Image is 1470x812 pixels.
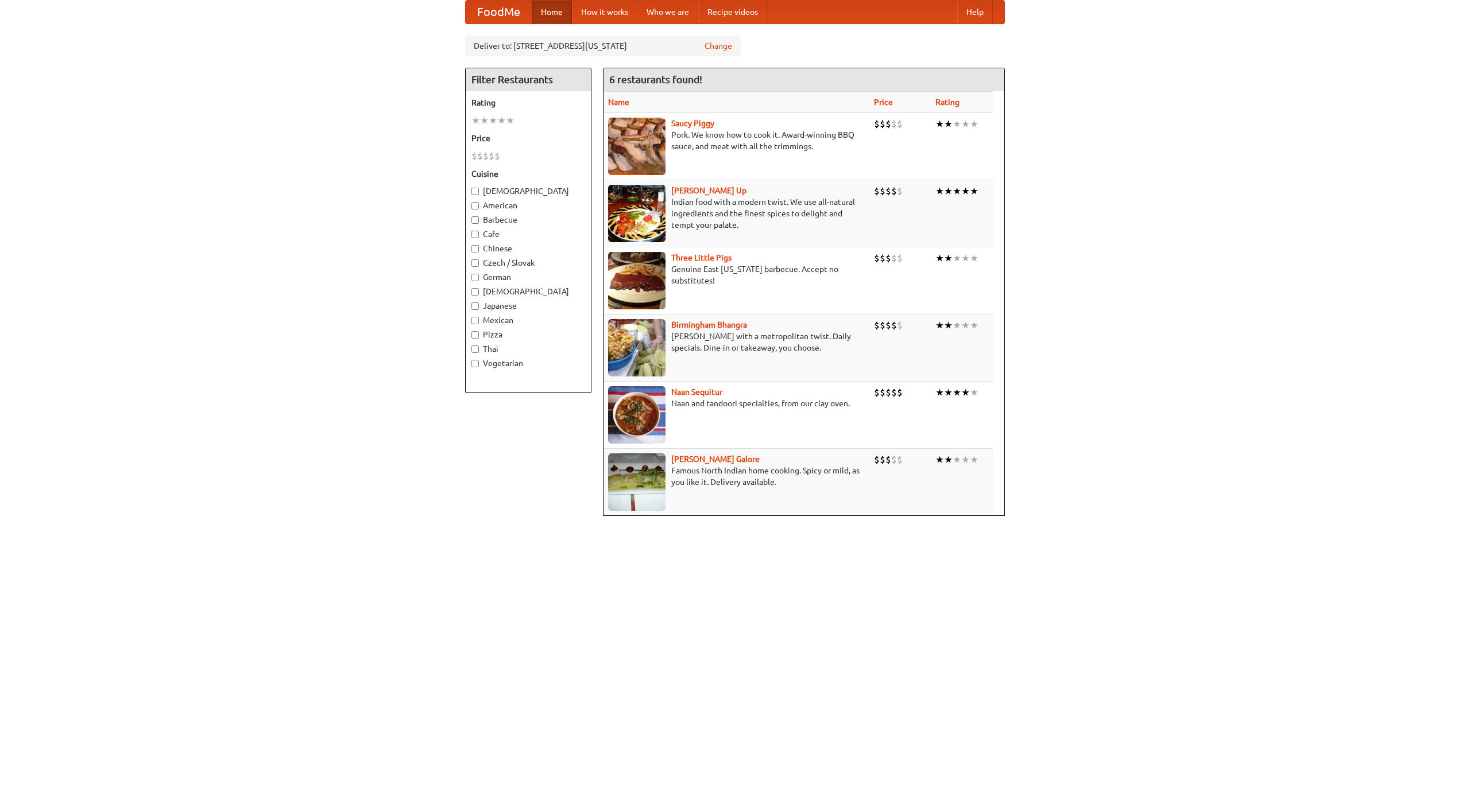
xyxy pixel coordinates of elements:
[885,118,891,130] li: $
[608,331,865,353] p: [PERSON_NAME] with a metropolitan twist. Daily specials. Dine-in or takeaway, you choose.
[608,196,865,231] p: Indian food with a modern twist. We use all-natural ingredients and the finest spices to delight ...
[944,453,953,466] li: ★
[891,118,897,130] li: $
[471,97,585,108] h5: Rating
[471,188,479,195] input: [DEMOGRAPHIC_DATA]
[471,300,585,312] label: Japanese
[885,453,891,466] li: $
[935,386,944,399] li: ★
[608,263,865,286] p: Genuine East [US_STATE] barbecue. Accept no substitutes!
[885,252,891,265] li: $
[957,1,993,24] a: Help
[671,253,732,262] a: Three Little Pigs
[671,387,722,397] a: Naan Sequitur
[471,150,477,162] li: $
[891,185,897,197] li: $
[471,286,585,297] label: [DEMOGRAPHIC_DATA]
[471,302,479,310] input: Japanese
[471,202,479,209] input: American
[471,331,479,339] input: Pizza
[637,1,698,24] a: Who we are
[897,453,903,466] li: $
[961,386,970,399] li: ★
[874,252,880,265] li: $
[608,118,666,175] img: saucy.jpg
[891,252,897,265] li: $
[935,453,944,466] li: ★
[608,386,666,444] img: naansequitur.jpg
[465,36,741,56] div: Deliver to: [STREET_ADDRESS][US_STATE]
[471,168,585,180] h5: Cuisine
[897,185,903,197] li: $
[471,329,585,340] label: Pizza
[897,252,903,265] li: $
[466,1,532,24] a: FoodMe
[970,386,978,399] li: ★
[489,114,497,127] li: ★
[970,252,978,265] li: ★
[494,150,500,162] li: $
[471,200,585,211] label: American
[944,185,953,197] li: ★
[880,319,885,332] li: $
[471,343,585,355] label: Thai
[944,252,953,265] li: ★
[874,185,880,197] li: $
[480,114,489,127] li: ★
[874,386,880,399] li: $
[961,185,970,197] li: ★
[970,118,978,130] li: ★
[471,274,479,281] input: German
[874,453,880,466] li: $
[891,386,897,399] li: $
[471,245,479,252] input: Chinese
[483,150,489,162] li: $
[671,119,714,128] b: Saucy Piggy
[897,319,903,332] li: $
[880,453,885,466] li: $
[885,386,891,399] li: $
[961,453,970,466] li: ★
[489,150,494,162] li: $
[671,320,747,329] a: Birmingham Bhangra
[970,185,978,197] li: ★
[608,129,865,152] p: Pork. We know how to cook it. Award-winning BBQ sauce, and meat with all the trimmings.
[471,228,585,240] label: Cafe
[874,98,893,107] a: Price
[671,186,746,195] b: [PERSON_NAME] Up
[608,98,629,107] a: Name
[897,386,903,399] li: $
[944,319,953,332] li: ★
[471,216,479,224] input: Barbecue
[471,345,479,353] input: Thai
[953,453,961,466] li: ★
[970,453,978,466] li: ★
[953,386,961,399] li: ★
[471,231,479,238] input: Cafe
[935,98,960,107] a: Rating
[497,114,506,127] li: ★
[608,185,666,242] img: curryup.jpg
[608,252,666,309] img: littlepigs.jpg
[970,319,978,332] li: ★
[944,386,953,399] li: ★
[961,319,970,332] li: ★
[885,319,891,332] li: $
[935,185,944,197] li: ★
[880,185,885,197] li: $
[608,465,865,488] p: Famous North Indian home cooking. Spicy or mild, as you like it. Delivery available.
[471,257,585,269] label: Czech / Slovak
[471,259,479,267] input: Czech / Slovak
[471,214,585,226] label: Barbecue
[471,243,585,254] label: Chinese
[953,252,961,265] li: ★
[961,252,970,265] li: ★
[935,118,944,130] li: ★
[671,454,760,464] b: [PERSON_NAME] Galore
[953,185,961,197] li: ★
[477,150,483,162] li: $
[466,68,591,91] h4: Filter Restaurants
